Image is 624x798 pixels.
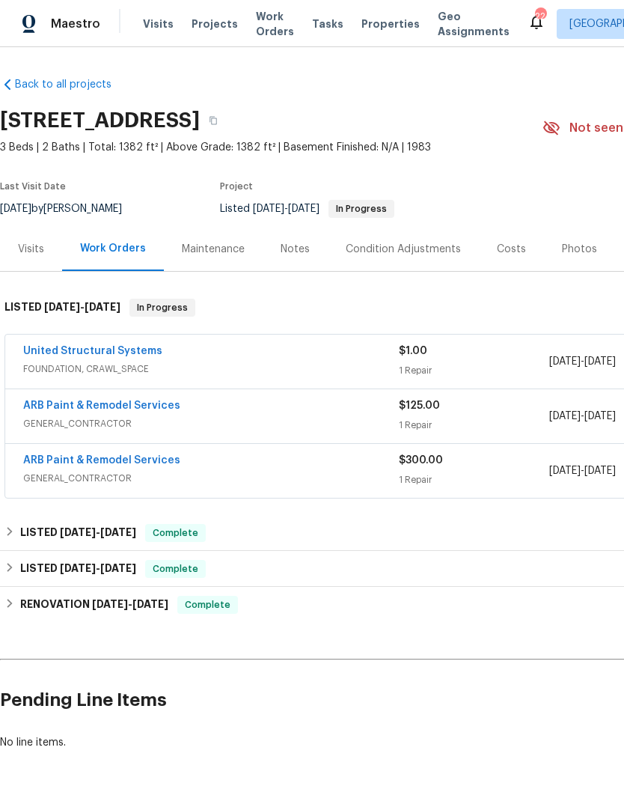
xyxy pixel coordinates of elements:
span: [DATE] [60,563,96,573]
span: [DATE] [85,302,120,312]
span: - [253,204,319,214]
span: [DATE] [288,204,319,214]
span: - [549,463,616,478]
span: [DATE] [100,563,136,573]
h6: LISTED [20,560,136,578]
span: FOUNDATION, CRAWL_SPACE [23,362,399,377]
span: Project [220,182,253,191]
div: 1 Repair [399,472,549,487]
h6: LISTED [4,299,120,317]
span: [DATE] [100,527,136,537]
span: [DATE] [549,356,581,367]
span: Work Orders [256,9,294,39]
span: - [549,409,616,424]
span: [DATE] [92,599,128,609]
div: 1 Repair [399,363,549,378]
div: Photos [562,242,597,257]
span: Tasks [312,19,343,29]
span: [DATE] [584,356,616,367]
div: 1 Repair [399,418,549,433]
span: Projects [192,16,238,31]
span: $125.00 [399,400,440,411]
span: - [60,527,136,537]
span: [DATE] [253,204,284,214]
span: [DATE] [44,302,80,312]
span: $1.00 [399,346,427,356]
span: - [92,599,168,609]
div: Visits [18,242,44,257]
div: 22 [535,9,545,24]
span: [DATE] [549,411,581,421]
span: Complete [147,526,204,540]
span: [DATE] [549,466,581,476]
span: Complete [179,597,236,612]
span: Visits [143,16,174,31]
div: Maintenance [182,242,245,257]
span: Maestro [51,16,100,31]
span: Geo Assignments [438,9,510,39]
span: - [44,302,120,312]
div: Condition Adjustments [346,242,461,257]
span: Listed [220,204,394,214]
h6: RENOVATION [20,596,168,614]
span: [DATE] [132,599,168,609]
div: Costs [497,242,526,257]
span: [DATE] [60,527,96,537]
a: ARB Paint & Remodel Services [23,455,180,466]
span: [DATE] [584,411,616,421]
span: In Progress [330,204,393,213]
button: Copy Address [200,107,227,134]
span: [DATE] [584,466,616,476]
span: Complete [147,561,204,576]
span: - [549,354,616,369]
span: $300.00 [399,455,443,466]
span: GENERAL_CONTRACTOR [23,416,399,431]
a: United Structural Systems [23,346,162,356]
span: Properties [361,16,420,31]
span: In Progress [131,300,194,315]
a: ARB Paint & Remodel Services [23,400,180,411]
div: Work Orders [80,241,146,256]
span: GENERAL_CONTRACTOR [23,471,399,486]
span: - [60,563,136,573]
h6: LISTED [20,524,136,542]
div: Notes [281,242,310,257]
